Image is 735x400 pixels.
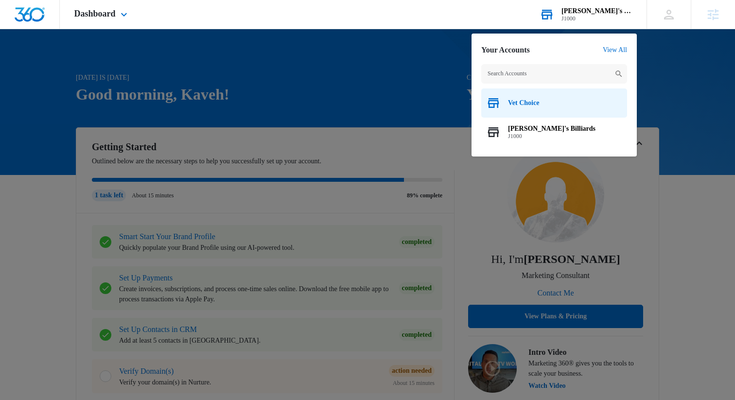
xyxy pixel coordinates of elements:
span: Vet Choice [508,99,539,107]
button: [PERSON_NAME]'s BilliardsJ1000 [481,118,627,147]
h2: Your Accounts [481,45,530,54]
span: J1000 [508,133,595,139]
span: [PERSON_NAME]'s Billiards [508,125,595,133]
button: Vet Choice [481,88,627,118]
div: account id [561,15,632,22]
a: View All [603,46,627,54]
div: account name [561,7,632,15]
input: Search Accounts [481,64,627,84]
span: Dashboard [74,9,116,19]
